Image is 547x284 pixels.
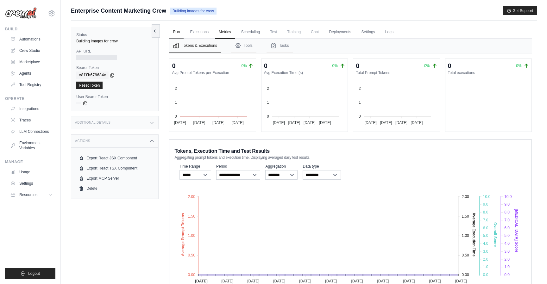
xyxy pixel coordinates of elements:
[8,80,55,90] a: Tool Registry
[381,26,397,39] a: Logs
[411,120,423,125] tspan: [DATE]
[505,218,510,222] tspan: 7.0
[188,194,196,199] tspan: 2.00
[8,57,55,67] a: Marketplace
[515,254,547,284] iframe: Chat Widget
[505,273,510,277] tspan: 0.0
[395,120,407,125] tspan: [DATE]
[186,26,212,39] a: Executions
[5,96,55,101] div: Operate
[8,190,55,200] button: Resources
[377,279,389,283] tspan: [DATE]
[175,114,177,119] tspan: 0
[403,279,415,283] tspan: [DATE]
[76,94,153,99] label: User Bearer Token
[307,26,323,38] span: Chat is not available until the deployment is complete
[273,279,286,283] tspan: [DATE]
[325,26,355,39] a: Deployments
[76,65,153,70] label: Bearer Token
[215,26,235,39] a: Metrics
[462,214,469,219] tspan: 1.50
[505,241,510,246] tspan: 4.0
[8,34,55,44] a: Automations
[8,115,55,125] a: Traces
[358,26,379,39] a: Settings
[448,61,451,70] div: 0
[267,114,269,119] tspan: 0
[483,273,488,277] tspan: 0.0
[273,120,285,125] tspan: [DATE]
[174,147,270,155] span: Tokens, Execution Time and Test Results
[237,26,264,39] a: Scheduling
[283,26,305,38] span: Training is not available until the deployment is complete
[503,6,537,15] button: Get Support
[380,120,392,125] tspan: [DATE]
[515,254,547,284] div: 聊天小组件
[195,279,208,283] tspan: [DATE]
[505,249,510,254] tspan: 3.0
[505,257,510,262] tspan: 2.0
[359,114,361,119] tspan: 0
[264,61,267,70] div: 0
[483,241,488,246] tspan: 4.0
[76,32,153,37] label: Status
[472,213,476,256] text: Average Execution Time
[462,273,469,277] tspan: 0.00
[462,233,469,238] tspan: 1.00
[319,120,331,125] tspan: [DATE]
[483,194,491,199] tspan: 10.0
[75,139,90,143] h3: Actions
[5,27,55,32] div: Build
[8,138,55,153] a: Environment Variables
[448,70,529,75] dt: Total executions
[462,194,469,199] tspan: 2.00
[71,6,166,15] span: Enterprise Content Marketing Crew
[181,213,185,256] text: Average Prompt Tokens
[266,26,281,38] span: Test
[28,271,40,276] span: Logout
[462,253,469,257] tspan: 0.50
[76,71,109,79] code: c8ffb679684c
[351,279,363,283] tspan: [DATE]
[267,100,269,105] tspan: 1
[288,120,300,125] tspan: [DATE]
[359,86,361,91] tspan: 2
[213,120,225,125] tspan: [DATE]
[483,249,488,254] tspan: 3.0
[493,222,498,247] text: Overall Score
[8,178,55,188] a: Settings
[8,127,55,137] a: LLM Connections
[232,120,244,125] tspan: [DATE]
[455,279,467,283] tspan: [DATE]
[174,155,310,160] span: Aggregating prompt tokens and execution time. Displaying averaged daily test results.
[76,49,153,54] label: API URL
[188,233,196,238] tspan: 1.00
[514,209,519,252] text: [MEDICAL_DATA] Score
[169,26,184,39] a: Run
[8,46,55,56] a: Crew Studio
[188,214,196,219] tspan: 1.50
[325,279,337,283] tspan: [DATE]
[76,153,153,163] a: Export React JSX Component
[179,164,211,169] label: Time Range
[267,86,269,91] tspan: 2
[483,202,488,207] tspan: 9.0
[505,233,510,238] tspan: 5.0
[483,226,488,230] tspan: 6.0
[8,68,55,78] a: Agents
[188,253,196,257] tspan: 0.50
[8,167,55,177] a: Usage
[169,39,221,53] button: Tokens & Executions
[8,104,55,114] a: Integrations
[76,183,153,194] a: Delete
[248,279,260,283] tspan: [DATE]
[483,233,488,238] tspan: 5.0
[169,39,532,53] nav: Tabs
[5,268,55,279] button: Logout
[356,70,437,75] dt: Total Prompt Tokens
[216,164,261,169] label: Period
[5,159,55,164] div: Manage
[174,120,186,125] tspan: [DATE]
[76,173,153,183] a: Export MCP Server
[505,265,510,269] tspan: 1.0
